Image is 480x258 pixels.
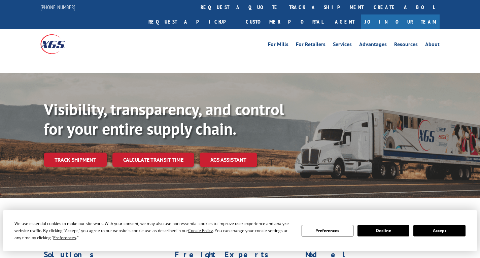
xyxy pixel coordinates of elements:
[3,210,477,251] div: Cookie Consent Prompt
[425,42,440,49] a: About
[200,153,257,167] a: XGS ASSISTANT
[357,225,409,236] button: Decline
[44,153,107,167] a: Track shipment
[53,235,76,240] span: Preferences
[413,225,465,236] button: Accept
[241,14,328,29] a: Customer Portal
[14,220,293,241] div: We use essential cookies to make our site work. With your consent, we may also use non-essential ...
[333,42,352,49] a: Services
[296,42,325,49] a: For Retailers
[268,42,288,49] a: For Mills
[40,4,75,10] a: [PHONE_NUMBER]
[394,42,418,49] a: Resources
[328,14,361,29] a: Agent
[302,225,353,236] button: Preferences
[112,153,194,167] a: Calculate transit time
[44,99,284,139] b: Visibility, transparency, and control for your entire supply chain.
[143,14,241,29] a: Request a pickup
[361,14,440,29] a: Join Our Team
[359,42,387,49] a: Advantages
[188,228,213,233] span: Cookie Policy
